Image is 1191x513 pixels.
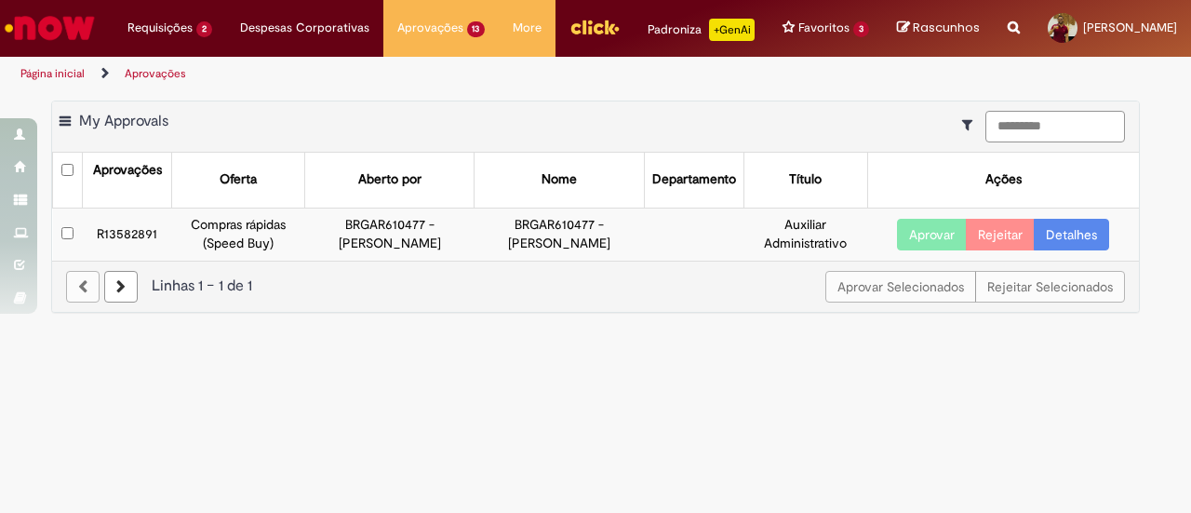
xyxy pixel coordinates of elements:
span: Requisições [127,19,193,37]
span: Favoritos [798,19,850,37]
div: Aprovações [93,161,162,180]
div: Linhas 1 − 1 de 1 [66,276,1125,297]
div: Padroniza [648,19,755,41]
span: Despesas Corporativas [240,19,369,37]
i: Mostrar filtros para: Suas Solicitações [962,118,982,131]
span: Rascunhos [913,19,980,36]
span: 3 [853,21,869,37]
div: Ações [985,170,1022,189]
a: Rascunhos [897,20,980,37]
span: 2 [196,21,212,37]
span: [PERSON_NAME] [1083,20,1177,35]
a: Detalhes [1034,219,1109,250]
ul: Trilhas de página [14,57,780,91]
a: Aprovações [125,66,186,81]
td: Compras rápidas (Speed Buy) [172,208,305,260]
div: Departamento [652,170,736,189]
span: Aprovações [397,19,463,37]
p: +GenAi [709,19,755,41]
span: 13 [467,21,486,37]
button: Aprovar [897,219,967,250]
img: ServiceNow [2,9,98,47]
img: click_logo_yellow_360x200.png [569,13,620,41]
div: Oferta [220,170,257,189]
th: Aprovações [83,153,172,208]
td: BRGAR610477 - [PERSON_NAME] [475,208,644,260]
td: BRGAR610477 - [PERSON_NAME] [305,208,475,260]
button: Rejeitar [966,219,1035,250]
div: Aberto por [358,170,422,189]
td: R13582891 [83,208,172,260]
td: Auxiliar Administrativo [743,208,867,260]
div: Nome [542,170,577,189]
a: Página inicial [20,66,85,81]
span: More [513,19,542,37]
div: Título [789,170,822,189]
span: My Approvals [79,112,168,130]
